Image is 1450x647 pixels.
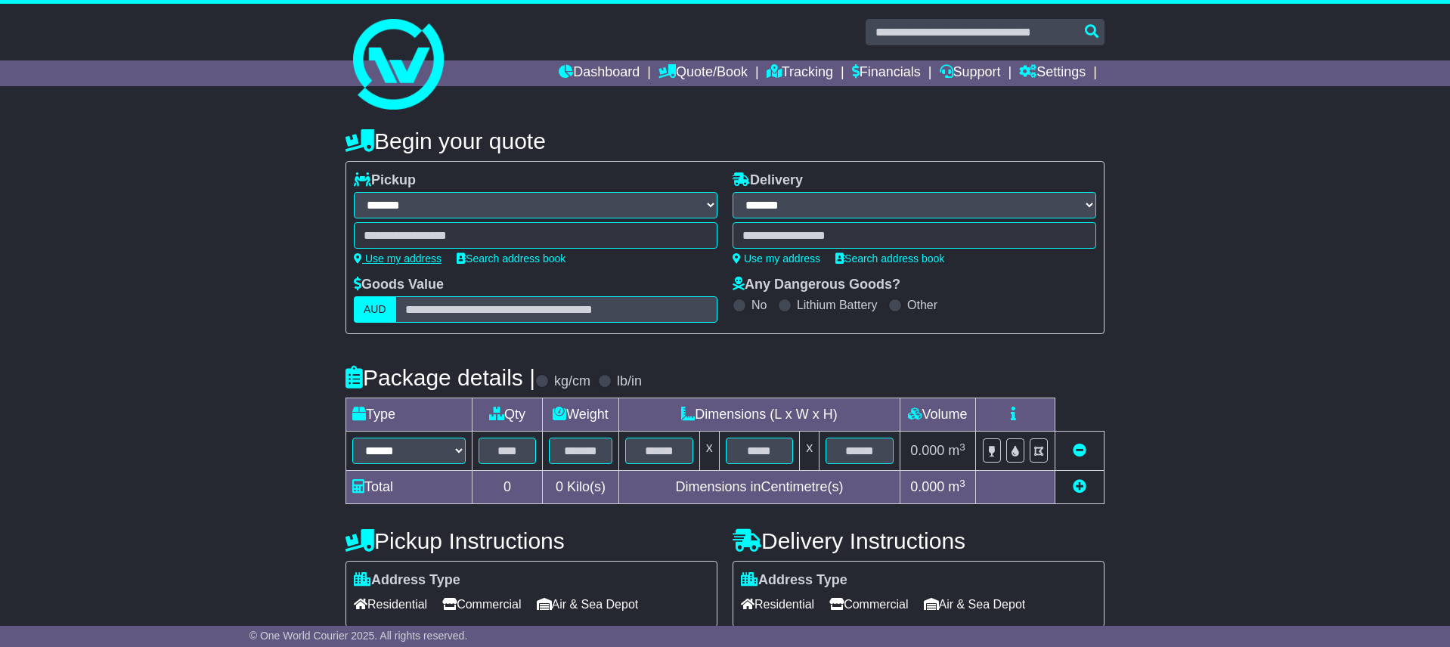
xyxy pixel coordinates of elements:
td: Qty [472,398,543,432]
td: Dimensions (L x W x H) [618,398,900,432]
a: Remove this item [1073,443,1086,458]
label: Address Type [354,572,460,589]
a: Support [940,60,1001,86]
td: Total [346,471,472,504]
label: Delivery [733,172,803,189]
td: x [800,432,819,471]
h4: Package details | [345,365,535,390]
a: Search address book [835,252,944,265]
a: Financials [852,60,921,86]
span: Air & Sea Depot [537,593,639,616]
span: m [948,443,965,458]
label: Pickup [354,172,416,189]
sup: 3 [959,441,965,453]
a: Use my address [733,252,820,265]
label: lb/in [617,373,642,390]
span: 0 [556,479,563,494]
h4: Pickup Instructions [345,528,717,553]
label: kg/cm [554,373,590,390]
span: © One World Courier 2025. All rights reserved. [249,630,468,642]
h4: Begin your quote [345,128,1105,153]
a: Quote/Book [658,60,748,86]
label: AUD [354,296,396,323]
td: Dimensions in Centimetre(s) [618,471,900,504]
a: Dashboard [559,60,640,86]
td: Kilo(s) [543,471,619,504]
td: Volume [900,398,975,432]
label: Other [907,298,937,312]
label: No [751,298,767,312]
label: Lithium Battery [797,298,878,312]
td: Type [346,398,472,432]
a: Add new item [1073,479,1086,494]
span: 0.000 [910,479,944,494]
span: Commercial [829,593,908,616]
a: Settings [1019,60,1086,86]
a: Tracking [767,60,833,86]
label: Any Dangerous Goods? [733,277,900,293]
a: Search address book [457,252,565,265]
label: Goods Value [354,277,444,293]
span: 0.000 [910,443,944,458]
sup: 3 [959,478,965,489]
span: Air & Sea Depot [924,593,1026,616]
td: 0 [472,471,543,504]
span: m [948,479,965,494]
a: Use my address [354,252,442,265]
td: Weight [543,398,619,432]
span: Residential [741,593,814,616]
span: Commercial [442,593,521,616]
td: x [699,432,719,471]
label: Address Type [741,572,847,589]
span: Residential [354,593,427,616]
h4: Delivery Instructions [733,528,1105,553]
